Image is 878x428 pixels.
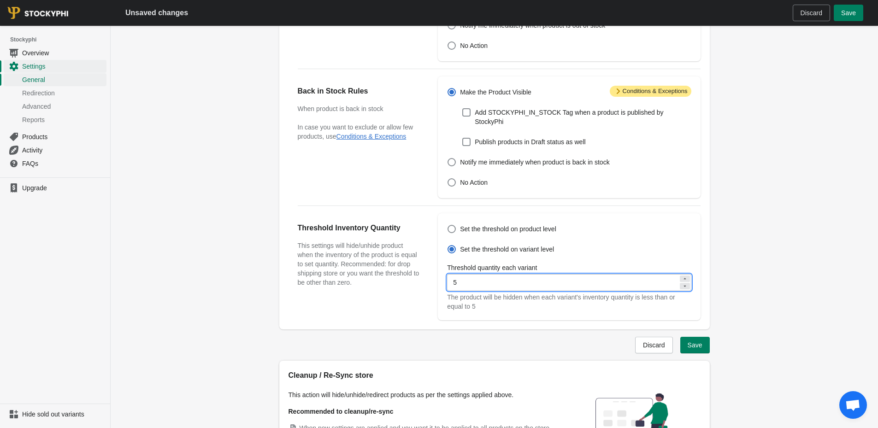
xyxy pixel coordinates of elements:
span: Discard [643,341,665,349]
label: Threshold quantity each variant [447,263,537,272]
span: Add STOCKYPHI_IN_STOCK Tag when a product is published by StockyPhi [475,108,691,126]
p: This action will hide/unhide/redirect products as per the settings applied above. [289,390,565,399]
a: General [4,73,106,86]
a: Overview [4,46,106,59]
span: Set the threshold on variant level [460,245,554,254]
span: Publish products in Draft status as well [475,137,585,147]
h2: Unsaved changes [125,7,188,18]
span: Conditions & Exceptions [610,86,691,97]
a: Advanced [4,100,106,113]
span: Activity [22,146,105,155]
span: Set the threshold on product level [460,224,556,234]
span: Redirection [22,88,105,98]
span: FAQs [22,159,105,168]
span: Save [841,9,856,17]
span: Reports [22,115,105,124]
span: Upgrade [22,183,105,193]
a: Activity [4,143,106,157]
button: Save [680,337,710,353]
a: Redirection [4,86,106,100]
span: Hide sold out variants [22,410,105,419]
span: Products [22,132,105,141]
a: Open chat [839,391,867,419]
a: FAQs [4,157,106,170]
p: In case you want to exclude or allow few products, use [298,123,420,141]
a: Products [4,130,106,143]
span: General [22,75,105,84]
span: Discard [801,9,822,17]
a: Upgrade [4,182,106,194]
h3: When product is back in stock [298,104,420,113]
span: Stockyphi [10,35,110,44]
button: Discard [793,5,830,21]
button: Conditions & Exceptions [336,133,407,140]
strong: Recommended to cleanup/re-sync [289,408,394,415]
h3: This settings will hide/unhide product when the inventory of the product is equal to set quantity... [298,241,420,287]
h2: Back in Stock Rules [298,86,420,97]
button: Save [834,5,863,21]
a: Hide sold out variants [4,408,106,421]
span: Settings [22,62,105,71]
span: Notify me immediately when product is back in stock [460,158,609,167]
span: Save [688,341,702,349]
span: No Action [460,41,488,50]
span: Advanced [22,102,105,111]
span: No Action [460,178,488,187]
h2: Threshold Inventory Quantity [298,223,420,234]
a: Settings [4,59,106,73]
a: Reports [4,113,106,126]
span: Make the Product Visible [460,88,531,97]
button: Discard [635,337,672,353]
div: The product will be hidden when each variant's inventory quantity is less than or equal to 5 [447,293,691,311]
span: Overview [22,48,105,58]
h2: Cleanup / Re-Sync store [289,370,565,381]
